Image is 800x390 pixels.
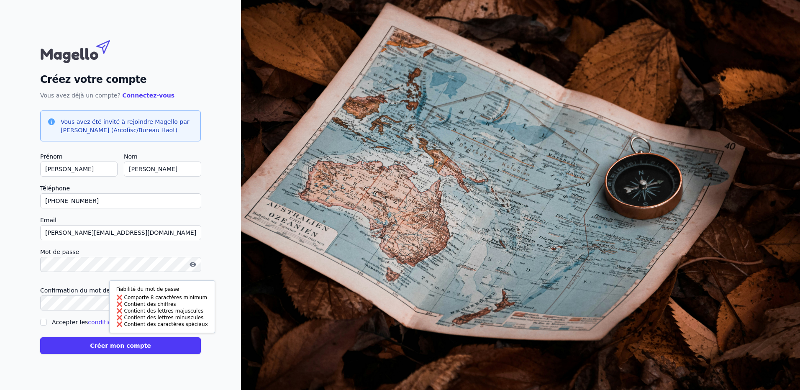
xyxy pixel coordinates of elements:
label: Mot de passe [40,247,201,257]
p: Fiabilité du mot de passe [116,286,208,292]
li: Contient des caractères spéciaux [116,321,208,328]
img: Magello [40,36,128,65]
a: conditions d'utilisation [88,319,154,326]
label: Email [40,215,201,225]
label: Accepter les [52,319,154,326]
label: Confirmation du mot de passe [40,285,201,295]
label: Prénom [40,151,117,162]
label: Nom [124,151,201,162]
p: Vous avez déjà un compte? [40,90,201,100]
h2: Créez votre compte [40,72,201,87]
li: Comporte 8 caractères minimum [116,294,208,301]
a: Connectez-vous [122,92,174,99]
h3: Vous avez été invité à rejoindre Magello par [PERSON_NAME] (Arcofisc/Bureau Haot) [61,118,194,134]
label: Téléphone [40,183,201,193]
li: Contient des chiffres [116,301,208,308]
li: Contient des lettres minuscules [116,314,208,321]
button: Créer mon compte [40,337,201,354]
li: Contient des lettres majuscules [116,308,208,314]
